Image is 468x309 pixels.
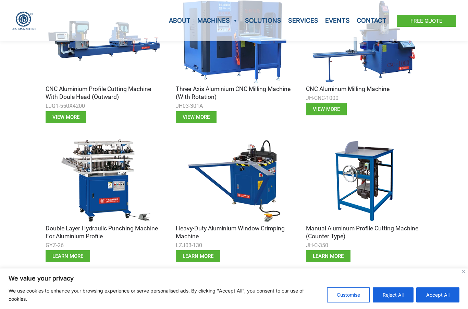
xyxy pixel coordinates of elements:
[46,111,86,123] a: View more
[373,287,414,302] button: Reject All
[9,274,459,283] p: We value your privacy
[12,11,36,30] img: JH Aluminium Window & Door Processing Machines
[306,103,347,115] a: View more
[52,115,79,120] span: View more
[9,287,322,303] p: We use cookies to enhance your browsing experience or serve personalised ads. By clicking "Accept...
[306,240,422,251] div: JH-C-350
[176,111,217,123] a: View more
[46,250,90,262] a: learn more
[46,85,162,101] h3: CNC Aluminium Profile Cutting Machine with Doule Head (Outward)
[46,137,162,225] img: aluminium window making machine 4
[306,137,422,225] img: aluminium window making machine 6
[462,270,465,273] img: Close
[46,240,162,251] div: GYZ-26
[183,115,210,120] span: View more
[176,137,292,225] img: aluminium window making machine 5
[306,225,422,240] h3: Manual Aluminum Profile Cutting Machine (Counter Type)
[52,254,83,259] span: learn more
[176,101,292,111] div: JH03-301A
[313,107,340,112] span: View more
[183,254,213,259] span: learn more
[416,287,459,302] button: Accept All
[313,254,344,259] span: learn more
[327,287,370,302] button: Customise
[46,225,162,240] h3: Double Layer Hydraulic Punching Machine for Aluminium Profile
[397,15,456,27] a: Free Quote
[306,250,350,262] a: learn more
[176,225,292,240] h3: Heavy-duty Aluminium Window Crimping Machine
[176,240,292,251] div: LZJ03-130
[176,250,220,262] a: learn more
[306,85,422,93] h3: CNC Aluminum Milling Machine
[46,101,162,111] div: LJG1-550X4200
[306,93,422,103] div: JH-CNC-1000
[176,85,292,101] h3: Three-axis Aluminium CNC Milling Machine (with Rotation)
